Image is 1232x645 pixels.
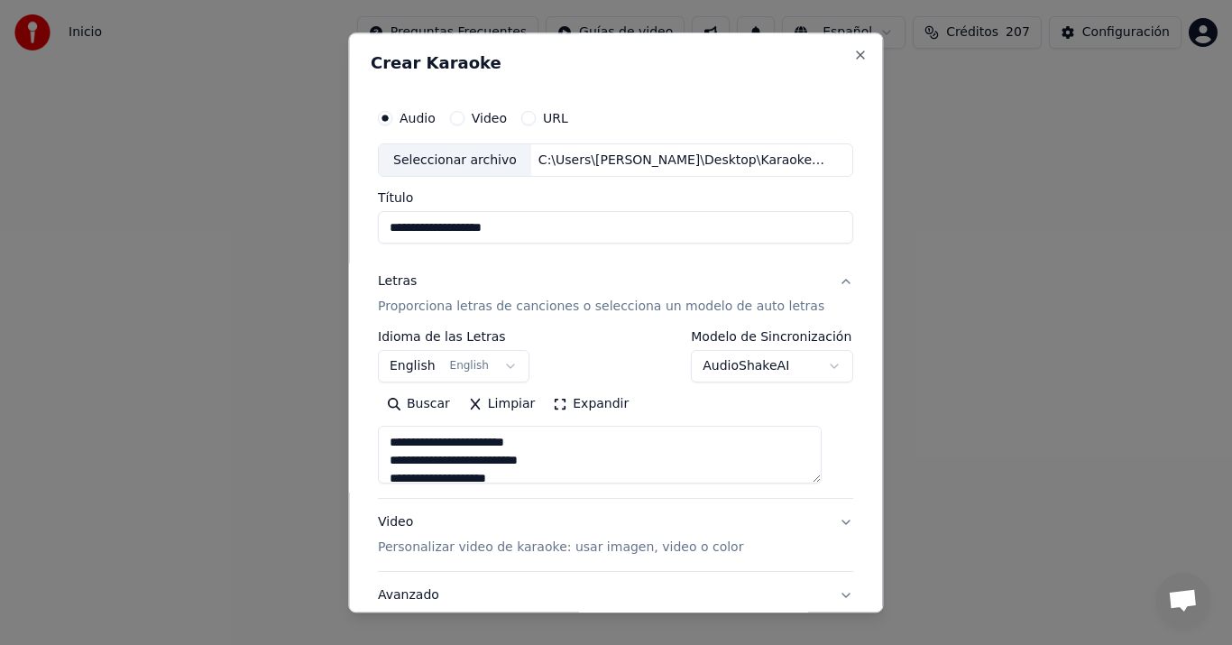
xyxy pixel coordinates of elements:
div: Video [378,514,743,557]
label: Título [378,192,853,205]
label: Audio [400,112,436,124]
h2: Crear Karaoke [371,55,860,71]
button: Limpiar [459,391,544,419]
button: VideoPersonalizar video de karaoke: usar imagen, video o color [378,500,853,572]
button: Avanzado [378,573,853,620]
label: Modelo de Sincronización [692,331,854,344]
label: URL [543,112,568,124]
div: LetrasProporciona letras de canciones o selecciona un modelo de auto letras [378,331,853,499]
div: C:\Users\[PERSON_NAME]\Desktop\Karaokes\[PERSON_NAME][DATE].wav [531,152,838,170]
p: Proporciona letras de canciones o selecciona un modelo de auto letras [378,299,824,317]
label: Idioma de las Letras [378,331,529,344]
p: Personalizar video de karaoke: usar imagen, video o color [378,539,743,557]
button: Expandir [545,391,639,419]
div: Seleccionar archivo [379,144,531,177]
button: LetrasProporciona letras de canciones o selecciona un modelo de auto letras [378,259,853,331]
div: Letras [378,273,417,291]
button: Buscar [378,391,459,419]
label: Video [472,112,507,124]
